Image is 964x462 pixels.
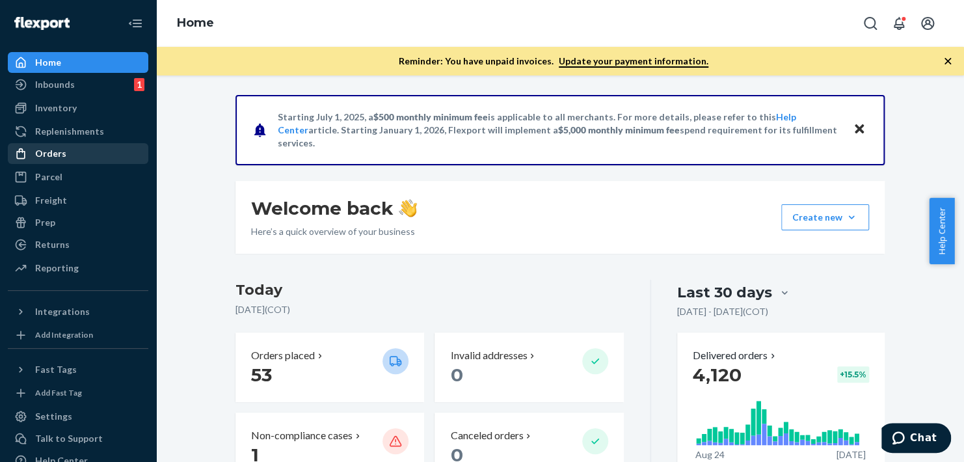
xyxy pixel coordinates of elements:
[435,333,623,402] button: Invalid addresses 0
[857,10,883,36] button: Open Search Box
[8,406,148,427] a: Settings
[35,238,70,251] div: Returns
[915,10,941,36] button: Open account menu
[35,329,93,340] div: Add Integration
[450,348,527,363] p: Invalid addresses
[8,258,148,279] a: Reporting
[450,364,462,386] span: 0
[35,56,61,69] div: Home
[693,348,778,363] button: Delivered orders
[851,120,868,139] button: Close
[134,78,144,91] div: 1
[167,5,224,42] ol: breadcrumbs
[8,74,148,95] a: Inbounds1
[35,170,62,183] div: Parcel
[177,16,214,30] a: Home
[251,348,315,363] p: Orders placed
[35,305,90,318] div: Integrations
[35,125,104,138] div: Replenishments
[8,190,148,211] a: Freight
[399,199,417,217] img: hand-wave emoji
[8,301,148,322] button: Integrations
[558,124,680,135] span: $5,000 monthly minimum fee
[14,17,70,30] img: Flexport logo
[235,333,424,402] button: Orders placed 53
[399,55,708,68] p: Reminder: You have unpaid invoices.
[35,194,67,207] div: Freight
[8,143,148,164] a: Orders
[8,385,148,401] a: Add Fast Tag
[693,364,742,386] span: 4,120
[35,78,75,91] div: Inbounds
[8,52,148,73] a: Home
[35,102,77,115] div: Inventory
[450,428,523,443] p: Canceled orders
[8,167,148,187] a: Parcel
[251,364,272,386] span: 53
[35,147,66,160] div: Orders
[8,234,148,255] a: Returns
[35,363,77,376] div: Fast Tags
[8,428,148,449] button: Talk to Support
[8,212,148,233] a: Prep
[251,428,353,443] p: Non-compliance cases
[695,448,725,461] p: Aug 24
[677,282,772,303] div: Last 30 days
[35,387,82,398] div: Add Fast Tag
[35,432,103,445] div: Talk to Support
[235,280,624,301] h3: Today
[35,410,72,423] div: Settings
[251,225,417,238] p: Here’s a quick overview of your business
[8,327,148,343] a: Add Integration
[837,448,866,461] p: [DATE]
[8,359,148,380] button: Fast Tags
[8,121,148,142] a: Replenishments
[35,216,55,229] div: Prep
[122,10,148,36] button: Close Navigation
[559,55,708,68] a: Update your payment information.
[781,204,869,230] button: Create new
[35,262,79,275] div: Reporting
[373,111,488,122] span: $500 monthly minimum fee
[235,303,624,316] p: [DATE] ( COT )
[251,197,417,220] h1: Welcome back
[677,305,768,318] p: [DATE] - [DATE] ( COT )
[837,366,869,383] div: + 15.5 %
[886,10,912,36] button: Open notifications
[881,423,951,455] iframe: Abre un widget desde donde se puede chatear con uno de los agentes
[8,98,148,118] a: Inventory
[929,198,954,264] button: Help Center
[278,111,840,150] p: Starting July 1, 2025, a is applicable to all merchants. For more details, please refer to this a...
